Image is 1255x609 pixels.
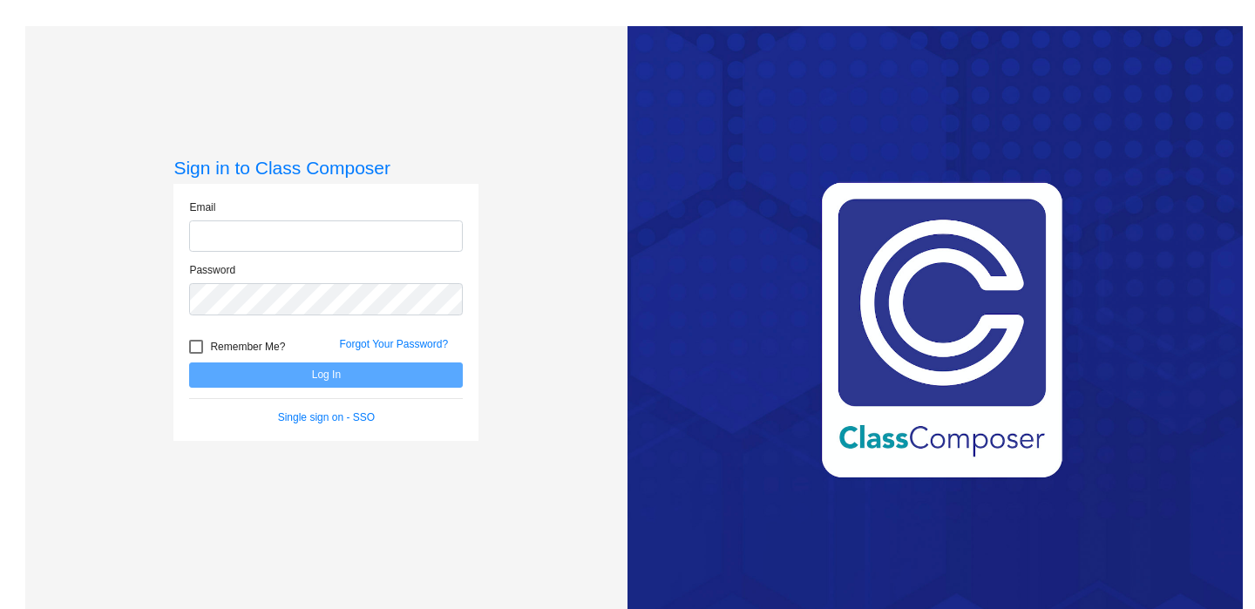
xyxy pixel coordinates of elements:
span: Remember Me? [210,336,285,357]
a: Single sign on - SSO [278,411,375,423]
button: Log In [189,362,463,388]
h3: Sign in to Class Composer [173,157,478,179]
label: Email [189,200,215,215]
a: Forgot Your Password? [339,338,448,350]
label: Password [189,262,235,278]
